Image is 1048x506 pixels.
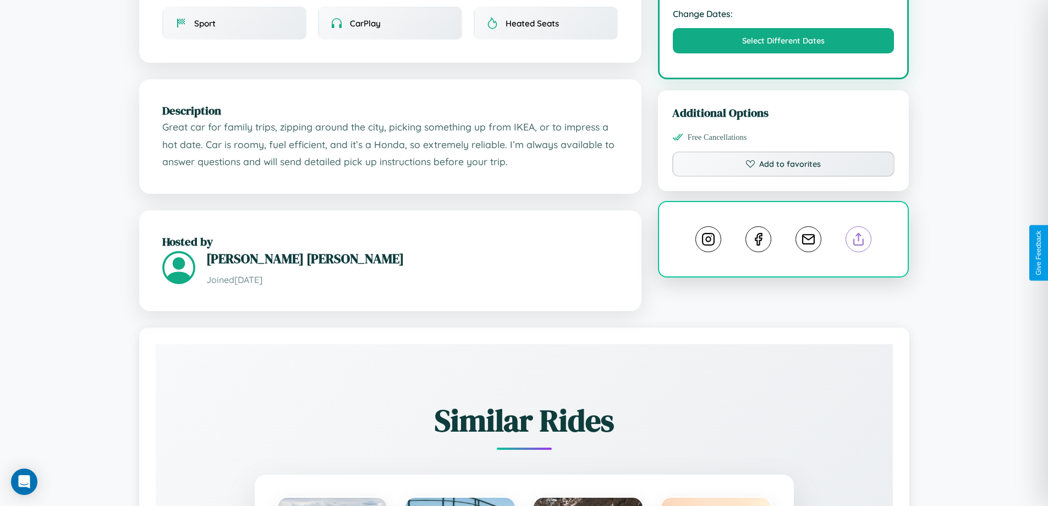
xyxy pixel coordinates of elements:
[206,249,618,268] h3: [PERSON_NAME] [PERSON_NAME]
[162,102,618,118] h2: Description
[194,18,216,29] span: Sport
[1035,231,1042,275] div: Give Feedback
[673,8,895,19] strong: Change Dates:
[673,28,895,53] button: Select Different Dates
[506,18,559,29] span: Heated Seats
[206,272,618,288] p: Joined [DATE]
[194,399,854,442] h2: Similar Rides
[672,105,895,121] h3: Additional Options
[672,151,895,177] button: Add to favorites
[688,133,747,142] span: Free Cancellations
[162,118,618,171] p: Great car for family trips, zipping around the city, picking something up from IKEA, or to impres...
[11,469,37,495] div: Open Intercom Messenger
[162,233,618,249] h2: Hosted by
[350,18,381,29] span: CarPlay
